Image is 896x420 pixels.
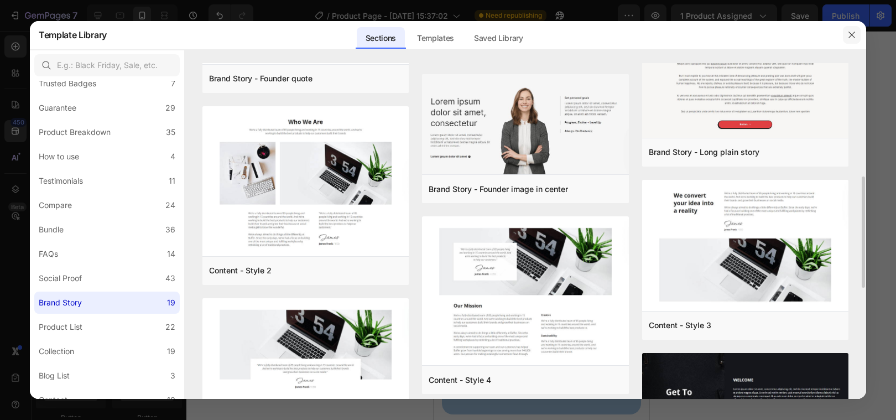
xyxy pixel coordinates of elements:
div: FAQs [39,247,58,261]
div: How to use [39,150,79,163]
img: c4.png [422,216,628,367]
strong: stoppen zo lastig is [91,83,168,92]
div: Testimonials [39,174,83,188]
div: 43 [165,272,175,285]
div: 22 [165,320,175,334]
div: Brand Story - Long plain story [649,146,759,159]
div: Brand Story - Founder image in center [429,183,568,196]
div: Content - Style 2 [209,264,272,277]
input: E.g.: Black Friday, Sale, etc. [34,54,180,76]
div: Blog List [39,369,70,382]
div: Contact [39,393,67,407]
div: 10 [167,393,175,407]
div: Trusted Badges [39,77,96,90]
div: Bundle [39,223,64,236]
div: 11 [169,174,175,188]
div: 7 [171,77,175,90]
div: 19 [167,296,175,309]
img: brl.png [642,11,848,139]
div: 29 [165,101,175,115]
div: Brand Story - Founder quote [209,72,312,85]
div: Product List [39,320,82,334]
div: Collection [39,345,74,358]
div: Compare [39,199,72,212]
h2: Template Library [39,20,107,49]
div: Content - Style 3 [649,319,711,332]
div: Saved Library [465,27,532,49]
div: 19 [167,345,175,358]
div: Social Proof [39,272,82,285]
div: 3 [170,369,175,382]
img: brf-3.png [422,74,628,177]
strong: ritueel [99,8,124,18]
div: 14 [167,247,175,261]
div: 36 [165,223,175,236]
div: Templates [408,27,463,49]
div: 24 [165,199,175,212]
div: Guarantee [39,101,76,115]
div: Content - Style 4 [429,374,491,387]
p: Bestel Boomboe [62,117,154,132]
div: Brand Story [39,296,82,309]
div: 35 [166,126,175,139]
div: Sections [357,27,405,49]
img: c3.png [642,180,848,313]
a: Bestel Boomboe [20,111,196,139]
p: Onderzoek toont aan dat deze gewoonterituelen een van de grootste redenen zijn waarom [21,35,195,95]
img: gempages_580337362152718932-0e3227be-2cbf-482e-b089-5d0e6eb49d6e.png [8,184,207,383]
div: Product Breakdown [39,126,111,139]
img: c2.png [202,106,409,258]
div: 4 [170,150,175,163]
